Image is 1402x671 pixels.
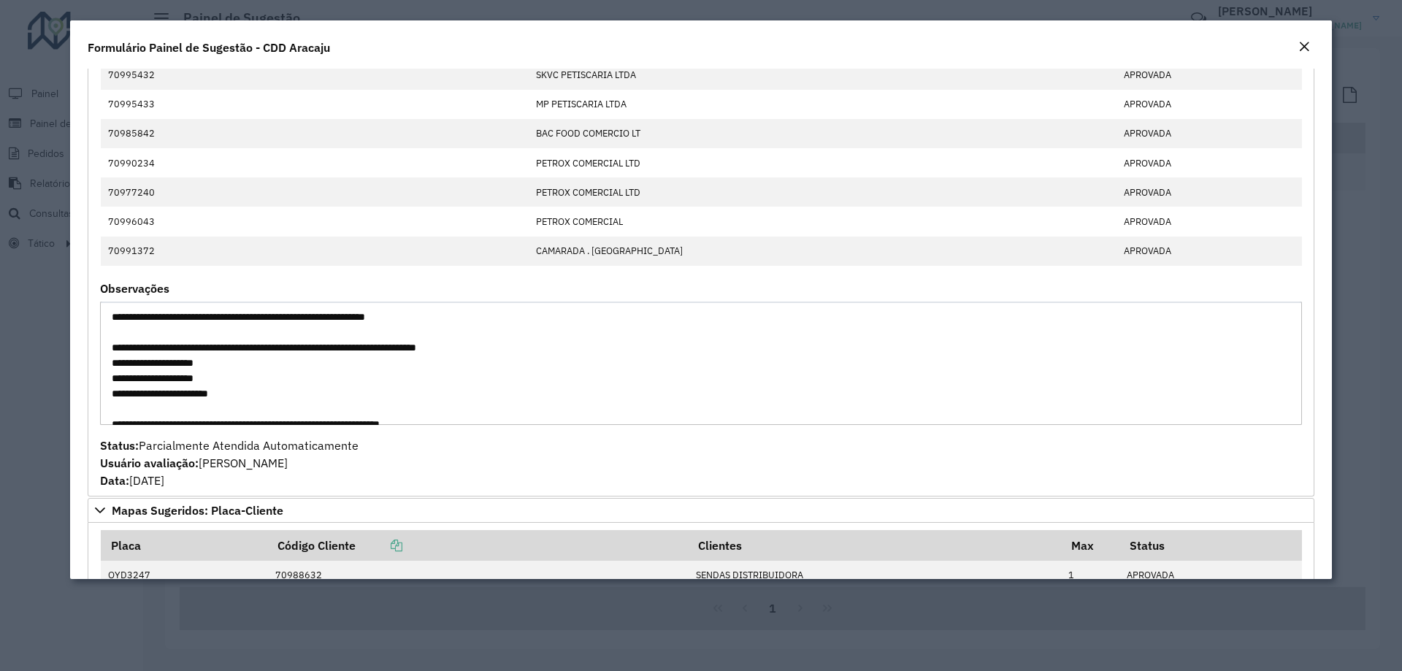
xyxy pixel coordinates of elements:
[101,148,529,177] td: 70990234
[100,456,199,470] strong: Usuário avaliação:
[356,538,402,553] a: Copiar
[88,498,1314,523] a: Mapas Sugeridos: Placa-Cliente
[1116,61,1302,90] td: APROVADA
[688,530,1061,561] th: Clientes
[529,61,1116,90] td: SKVC PETISCARIA LTDA
[100,280,169,297] label: Observações
[101,61,529,90] td: 70995432
[1294,38,1314,57] button: Close
[268,530,689,561] th: Código Cliente
[529,119,1116,148] td: BAC FOOD COMERCIO LT
[1298,41,1310,53] em: Fechar
[268,561,689,590] td: 70988632
[101,119,529,148] td: 70985842
[1119,561,1302,590] td: APROVADA
[1061,561,1119,590] td: 1
[1061,530,1119,561] th: Max
[100,473,129,488] strong: Data:
[1116,90,1302,119] td: APROVADA
[101,207,529,236] td: 70996043
[100,438,359,488] span: Parcialmente Atendida Automaticamente [PERSON_NAME] [DATE]
[529,207,1116,236] td: PETROX COMERCIAL
[101,561,268,590] td: OYD3247
[1116,237,1302,266] td: APROVADA
[101,530,268,561] th: Placa
[100,438,139,453] strong: Status:
[1116,207,1302,236] td: APROVADA
[101,177,529,207] td: 70977240
[101,90,529,119] td: 70995433
[1116,177,1302,207] td: APROVADA
[529,237,1116,266] td: CAMARADA . [GEOGRAPHIC_DATA]
[101,237,529,266] td: 70991372
[1116,119,1302,148] td: APROVADA
[1116,148,1302,177] td: APROVADA
[529,90,1116,119] td: MP PETISCARIA LTDA
[112,505,283,516] span: Mapas Sugeridos: Placa-Cliente
[529,177,1116,207] td: PETROX COMERCIAL LTD
[529,148,1116,177] td: PETROX COMERCIAL LTD
[688,561,1061,590] td: SENDAS DISTRIBUIDORA
[1119,530,1302,561] th: Status
[88,39,330,56] h4: Formulário Painel de Sugestão - CDD Aracaju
